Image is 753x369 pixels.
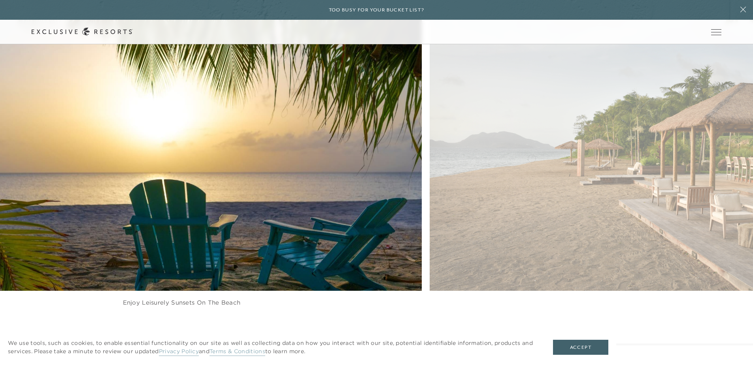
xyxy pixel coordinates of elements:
[711,29,721,35] button: Open navigation
[553,340,608,355] button: Accept
[159,348,199,356] a: Privacy Policy
[209,348,265,356] a: Terms & Conditions
[329,6,425,14] h6: Too busy for your bucket list?
[8,339,537,356] p: We use tools, such as cookies, to enable essential functionality on our site as well as collectin...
